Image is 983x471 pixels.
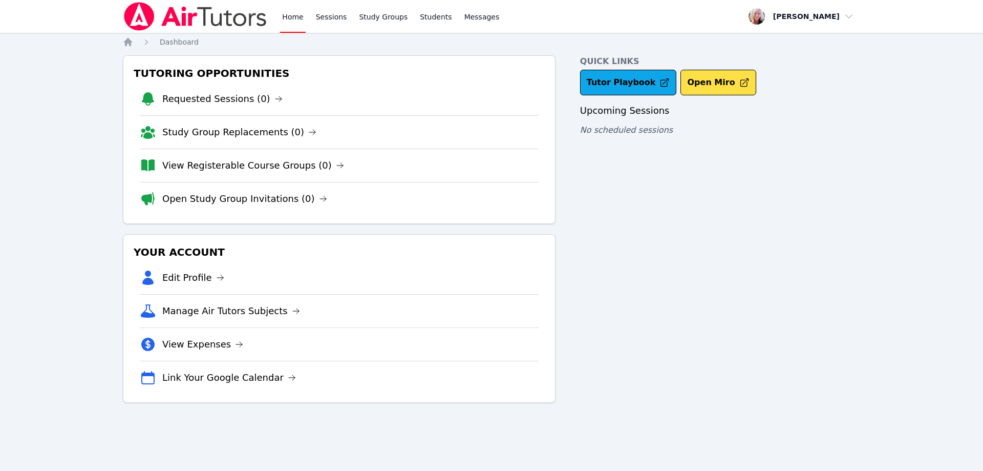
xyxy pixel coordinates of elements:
[132,243,547,261] h3: Your Account
[162,371,296,385] a: Link Your Google Calendar
[162,192,327,206] a: Open Study Group Invitations (0)
[162,304,300,318] a: Manage Air Tutors Subjects
[162,337,243,352] a: View Expenses
[162,271,224,285] a: Edit Profile
[132,64,547,83] h3: Tutoring Opportunities
[160,38,199,46] span: Dashboard
[162,158,344,173] a: View Registerable Course Groups (0)
[580,70,677,95] a: Tutor Playbook
[123,37,860,47] nav: Breadcrumb
[464,12,500,22] span: Messages
[580,55,860,68] h4: Quick Links
[123,2,268,31] img: Air Tutors
[162,125,316,139] a: Study Group Replacements (0)
[162,92,283,106] a: Requested Sessions (0)
[580,104,860,118] h3: Upcoming Sessions
[160,37,199,47] a: Dashboard
[580,125,673,135] span: No scheduled sessions
[680,70,756,95] button: Open Miro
